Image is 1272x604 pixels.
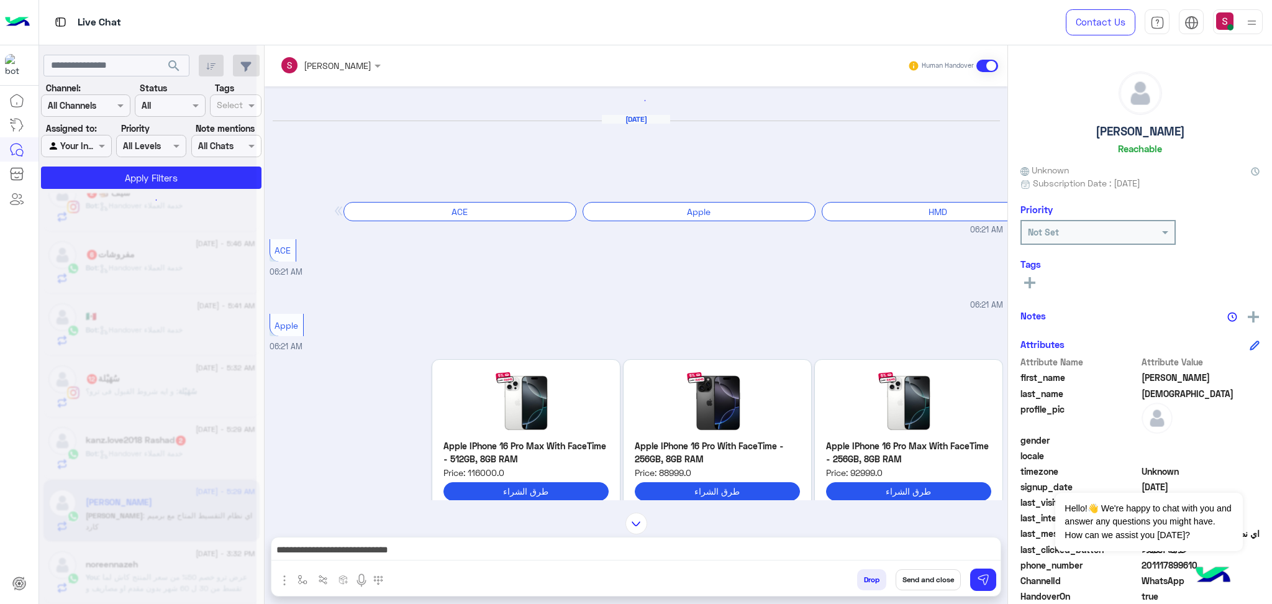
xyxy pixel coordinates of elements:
[443,466,609,479] span: Price: 116000.0
[1020,496,1139,509] span: last_visited_flow
[343,202,576,221] div: ACE
[5,54,27,76] img: 1403182699927242
[625,513,647,534] img: scroll
[635,482,800,500] button: طرق الشراء
[1055,493,1242,551] span: Hello!👋 We're happy to chat with you and answer any questions you might have. How can we assist y...
[1142,559,1260,572] span: 201117899610
[1020,543,1139,556] span: last_clicked_button
[443,371,609,433] img: S51.jpg
[977,574,989,586] img: send message
[602,115,670,124] h6: [DATE]
[583,202,815,221] div: Apple
[1020,339,1065,350] h6: Attributes
[635,439,800,466] p: Apple IPhone 16 Pro With FaceTime - 256GB, 8GB RAM
[313,569,334,590] button: Trigger scenario
[334,569,354,590] button: create order
[1020,511,1139,524] span: last_interaction
[1020,310,1046,321] h6: Notes
[270,267,302,277] span: 06:21 AM
[1145,9,1170,35] a: tab
[1020,590,1139,603] span: HandoverOn
[1142,371,1260,384] span: Ahmed
[1142,355,1260,368] span: Attribute Value
[1020,434,1139,447] span: gender
[1096,124,1185,139] h5: [PERSON_NAME]
[1142,387,1260,400] span: Mohammed
[53,14,68,30] img: tab
[1244,15,1260,30] img: profile
[318,575,328,585] img: Trigger scenario
[635,466,800,479] span: Price: 88999.0
[298,575,307,585] img: select flow
[1020,259,1260,270] h6: Tags
[896,569,961,590] button: Send and close
[1020,204,1053,215] h6: Priority
[1020,449,1139,462] span: locale
[1066,9,1135,35] a: Contact Us
[443,482,609,500] button: طرق الشراء
[1020,480,1139,493] span: signup_date
[1020,527,1139,540] span: last_message
[1191,554,1235,598] img: hulul-logo.png
[826,439,991,466] p: Apple IPhone 16 Pro Max With FaceTime - 256GB, 8GB RAM
[970,300,1003,311] span: 06:21 AM
[1020,403,1139,431] span: profile_pic
[635,371,800,433] img: S52.jpg
[270,342,302,351] span: 06:21 AM
[137,189,158,211] div: loading...
[1020,355,1139,368] span: Attribute Name
[443,439,609,466] p: Apple IPhone 16 Pro Max With FaceTime - 512GB, 8GB RAM
[826,466,991,479] span: Price: 92999.0
[857,569,886,590] button: Drop
[826,371,991,433] img: S51.jpg
[338,575,348,585] img: create order
[1248,311,1259,323] img: add
[5,9,30,35] img: Logo
[277,573,292,588] img: send attachment
[1142,590,1260,603] span: true
[1118,143,1162,154] h6: Reachable
[215,98,243,114] div: Select
[1020,465,1139,478] span: timezone
[822,202,1055,221] div: HMD
[1020,559,1139,572] span: phone_number
[922,61,974,71] small: Human Handover
[826,482,991,500] button: طرق الشراء
[1020,387,1139,400] span: last_name
[1142,434,1260,447] span: null
[1184,16,1199,30] img: tab
[1142,403,1173,434] img: defaultAdmin.png
[1227,312,1237,322] img: notes
[1033,176,1140,190] span: Subscription Date : [DATE]
[78,14,121,31] p: Live Chat
[1216,12,1233,30] img: userImage
[275,320,298,331] span: Apple
[1119,72,1161,114] img: defaultAdmin.png
[354,573,369,588] img: send voice note
[970,224,1003,236] span: 06:21 AM
[275,245,291,255] span: ACE
[1150,16,1165,30] img: tab
[293,569,313,590] button: select flow
[373,575,383,585] img: make a call
[273,89,1000,111] div: loading...
[1020,574,1139,587] span: ChannelId
[1020,163,1069,176] span: Unknown
[1142,449,1260,462] span: null
[1020,371,1139,384] span: first_name
[1142,574,1260,587] span: 2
